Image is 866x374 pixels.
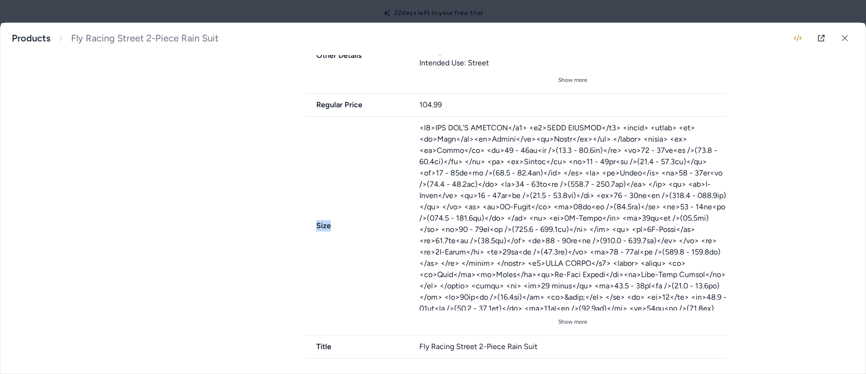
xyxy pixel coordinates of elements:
[305,50,408,61] span: Other Details
[12,32,50,44] a: Products
[305,220,408,231] span: Size
[12,32,219,44] nav: breadcrumb
[71,32,219,44] span: Fly Racing Street 2-Piece Rain Suit
[305,99,408,111] span: Regular Price
[419,314,727,329] button: Show more
[419,99,727,111] div: 104.99
[419,72,727,88] button: Show more
[305,341,408,352] span: Title
[419,122,727,310] div: <l8>IPS DOL'S AMETCON</a1> <e2>SEDD EIUSMOD</t3> <incid> <utlab> <et><do>Magn</al><en>Admini</ve>...
[419,341,727,352] div: Fly Racing Street 2-Piece Rain Suit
